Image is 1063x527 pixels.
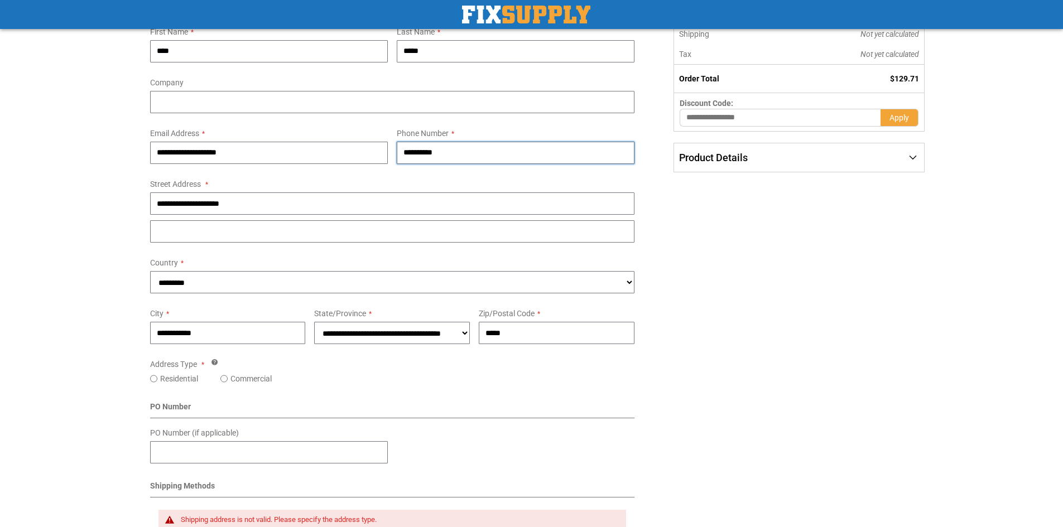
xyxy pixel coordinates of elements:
span: Not yet calculated [860,30,919,38]
span: Discount Code: [680,99,733,108]
span: PO Number (if applicable) [150,428,239,437]
th: Tax [674,44,785,65]
span: Zip/Postal Code [479,309,535,318]
span: $129.71 [890,74,919,83]
label: Residential [160,373,198,384]
a: store logo [462,6,590,23]
label: Commercial [230,373,272,384]
span: Phone Number [397,129,449,138]
span: First Name [150,27,188,36]
span: State/Province [314,309,366,318]
span: Email Address [150,129,199,138]
strong: Order Total [679,74,719,83]
span: City [150,309,163,318]
span: Shipping [679,30,709,38]
div: Shipping Methods [150,480,635,497]
div: Shipping address is not valid. Please specify the address type. [181,515,615,524]
span: Not yet calculated [860,50,919,59]
span: Country [150,258,178,267]
button: Apply [881,109,918,127]
span: Product Details [679,152,748,163]
span: Street Address [150,180,201,188]
img: Fix Industrial Supply [462,6,590,23]
span: Company [150,78,184,87]
span: Apply [889,113,909,122]
span: Last Name [397,27,435,36]
div: PO Number [150,401,635,418]
span: Address Type [150,360,197,369]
